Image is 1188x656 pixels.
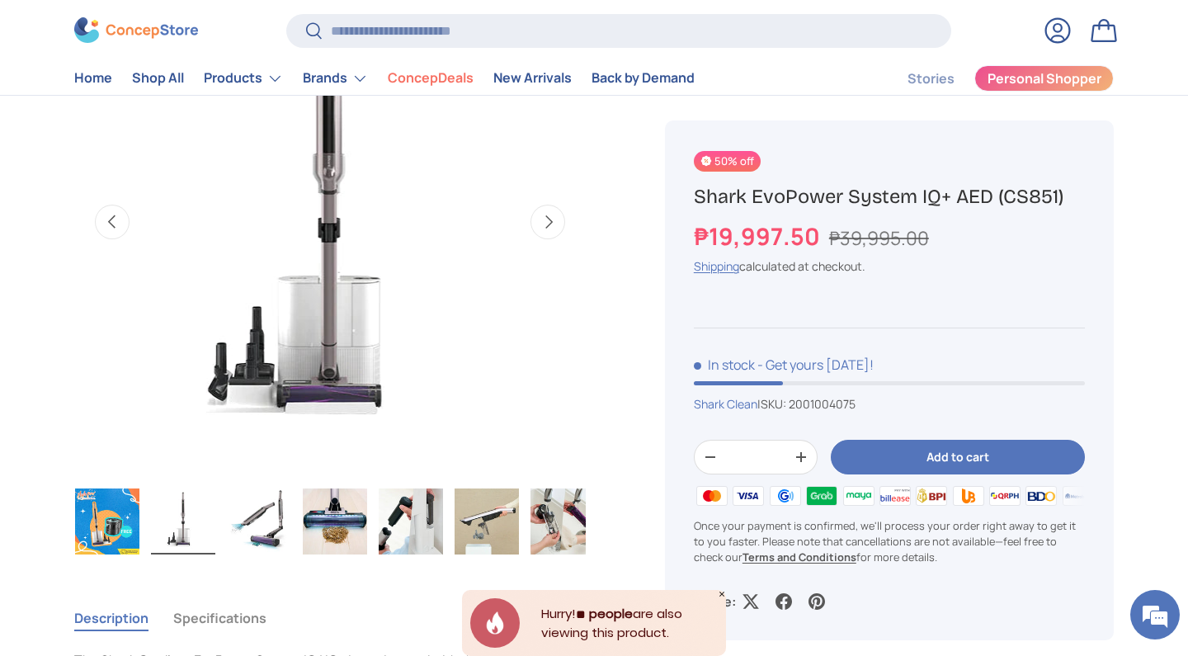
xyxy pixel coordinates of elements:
div: Close [718,590,726,598]
summary: Brands [293,62,378,95]
button: Specifications [173,599,266,637]
span: In stock [694,356,755,375]
img: visa [730,484,766,508]
img: bpi [913,484,950,508]
img: ubp [950,484,986,508]
a: New Arrivals [493,63,572,95]
strong: ₱19,997.50 [694,220,824,252]
img: gcash [767,484,804,508]
a: Home [74,63,112,95]
span: 2001004075 [789,397,856,413]
a: Terms and Conditions [742,550,856,564]
img: master [694,484,730,508]
nav: Primary [74,62,695,95]
a: Back by Demand [592,63,695,95]
img: ConcepStore [74,18,198,44]
img: grabpay [804,484,840,508]
div: calculated at checkout. [694,258,1085,276]
summary: Products [194,62,293,95]
a: Stories [907,63,955,95]
p: Once your payment is confirmed, we'll process your order right away to get it to you faster. Plea... [694,518,1085,566]
img: Shark EvoPower System IQ+ AED (CS851) [455,488,519,555]
img: metrobank [1060,484,1096,508]
img: Shark EvoPower System IQ+ AED (CS851) [379,488,443,555]
span: 50% off [694,151,761,172]
span: | [757,397,856,413]
span: SKU: [761,397,786,413]
img: Shark EvoPower System IQ+ AED (CS851) [227,488,291,555]
img: Shark EvoPower System IQ+ AED (CS851) [530,488,595,555]
img: Shark EvoPower System IQ+ AED (CS851) [303,488,367,555]
img: Shark EvoPower System IQ+ AED (CS851) [151,488,215,555]
a: Shop All [132,63,184,95]
img: bdo [1023,484,1059,508]
button: Add to cart [831,440,1085,475]
p: - Get yours [DATE]! [757,356,874,375]
span: Personal Shopper [988,73,1101,86]
img: qrph [987,484,1023,508]
a: ConcepDeals [388,63,474,95]
h1: Shark EvoPower System IQ+ AED (CS851) [694,184,1085,210]
img: maya [840,484,876,508]
button: Description [74,599,148,637]
a: Shark Clean [694,397,757,413]
nav: Secondary [868,62,1114,95]
img: billease [877,484,913,508]
img: Shark EvoPower System IQ+ AED (CS851) [75,488,139,555]
a: Personal Shopper [974,65,1114,92]
s: ₱39,995.00 [829,225,929,251]
a: Shipping [694,259,739,275]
